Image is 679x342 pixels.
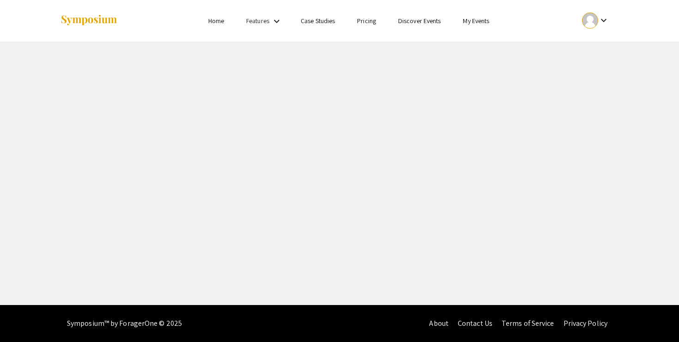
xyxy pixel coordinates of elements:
[572,10,619,31] button: Expand account dropdown
[564,318,607,328] a: Privacy Policy
[246,17,269,25] a: Features
[598,15,609,26] mat-icon: Expand account dropdown
[301,17,335,25] a: Case Studies
[458,318,492,328] a: Contact Us
[357,17,376,25] a: Pricing
[502,318,554,328] a: Terms of Service
[463,17,489,25] a: My Events
[398,17,441,25] a: Discover Events
[271,16,282,27] mat-icon: Expand Features list
[67,305,182,342] div: Symposium™ by ForagerOne © 2025
[640,300,672,335] iframe: Chat
[208,17,224,25] a: Home
[60,14,118,27] img: Symposium by ForagerOne
[429,318,449,328] a: About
